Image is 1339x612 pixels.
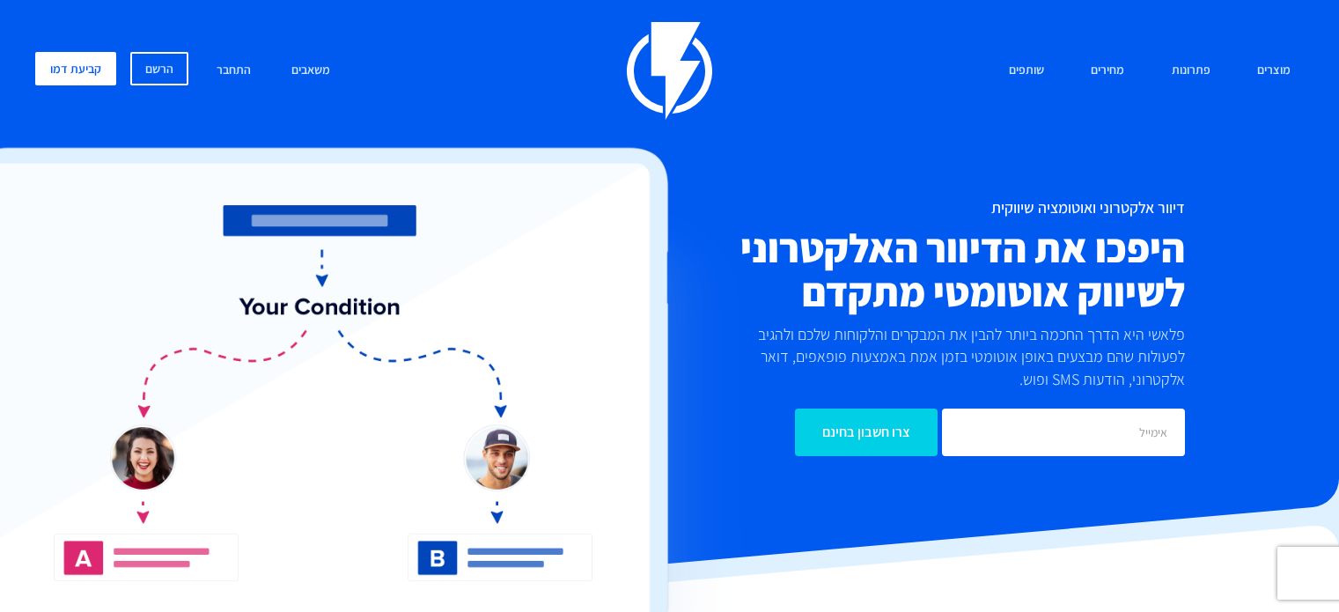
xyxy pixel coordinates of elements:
p: פלאשי היא הדרך החכמה ביותר להבין את המבקרים והלקוחות שלכם ולהגיב לפעולות שהם מבצעים באופן אוטומטי... [736,323,1185,391]
input: אימייל [942,409,1185,456]
a: הרשם [130,52,188,85]
a: מוצרים [1244,52,1304,90]
h1: דיוור אלקטרוני ואוטומציה שיווקית [577,199,1185,217]
h2: היפכו את הדיוור האלקטרוני לשיווק אוטומטי מתקדם [577,225,1185,313]
a: פתרונות [1159,52,1224,90]
a: שותפים [996,52,1057,90]
a: מחירים [1078,52,1137,90]
a: משאבים [278,52,343,90]
a: התחבר [203,52,264,90]
a: קביעת דמו [35,52,116,85]
input: צרו חשבון בחינם [795,409,938,456]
